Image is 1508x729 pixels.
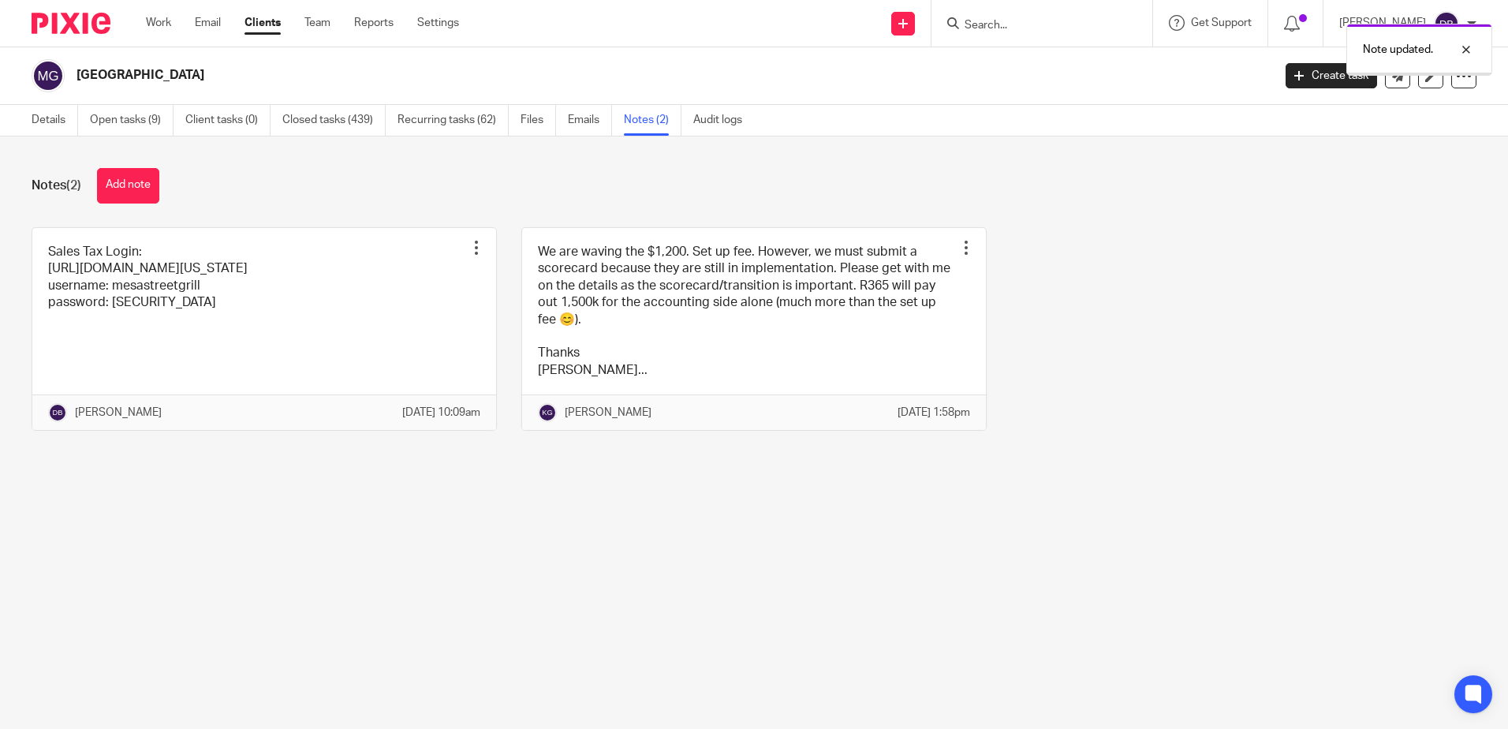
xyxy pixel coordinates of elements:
p: [PERSON_NAME] [565,405,651,421]
button: Add note [97,168,159,204]
a: Audit logs [693,105,754,136]
a: Team [304,15,330,31]
span: (2) [66,179,81,192]
p: [DATE] 10:09am [402,405,480,421]
a: Files [521,105,556,136]
h1: Notes [32,178,81,194]
a: Work [146,15,171,31]
a: Email [195,15,221,31]
p: [DATE] 1:58pm [898,405,970,421]
a: Closed tasks (439) [282,105,386,136]
a: Settings [417,15,459,31]
a: Details [32,105,78,136]
a: Open tasks (9) [90,105,174,136]
a: Client tasks (0) [185,105,271,136]
img: Pixie [32,13,110,34]
a: Clients [244,15,281,31]
a: Emails [568,105,612,136]
a: Reports [354,15,394,31]
p: [PERSON_NAME] [75,405,162,421]
p: Note updated. [1363,42,1433,58]
a: Notes (2) [624,105,681,136]
a: Create task [1286,63,1377,88]
img: svg%3E [538,403,557,422]
img: svg%3E [32,59,65,92]
img: svg%3E [1434,11,1459,36]
img: svg%3E [48,403,67,422]
a: Recurring tasks (62) [398,105,509,136]
h2: [GEOGRAPHIC_DATA] [77,67,1025,84]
